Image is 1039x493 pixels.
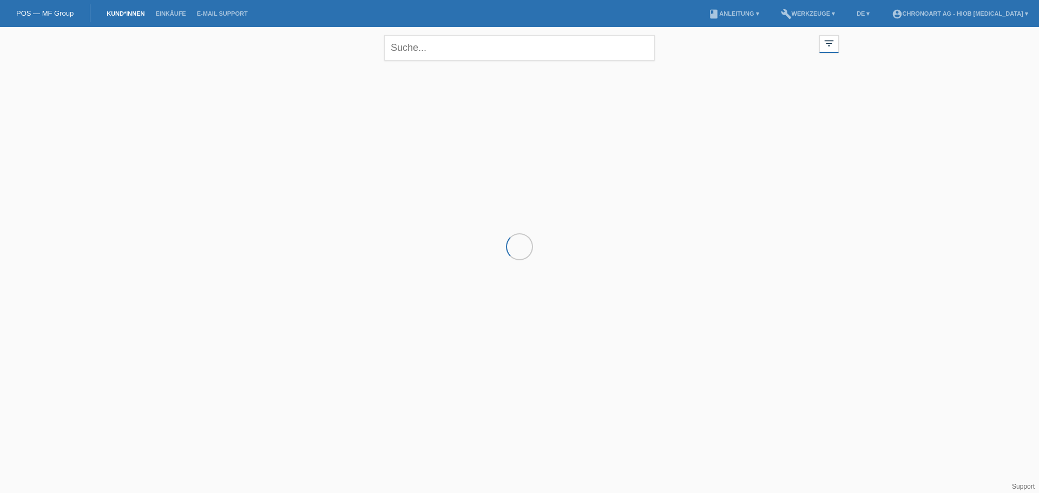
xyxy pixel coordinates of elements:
[823,37,835,49] i: filter_list
[16,9,74,17] a: POS — MF Group
[1012,483,1035,490] a: Support
[708,9,719,19] i: book
[851,10,875,17] a: DE ▾
[886,10,1034,17] a: account_circleChronoart AG - Hiob [MEDICAL_DATA] ▾
[703,10,764,17] a: bookAnleitung ▾
[150,10,191,17] a: Einkäufe
[892,9,903,19] i: account_circle
[101,10,150,17] a: Kund*innen
[384,35,655,61] input: Suche...
[775,10,841,17] a: buildWerkzeuge ▾
[192,10,253,17] a: E-Mail Support
[781,9,792,19] i: build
